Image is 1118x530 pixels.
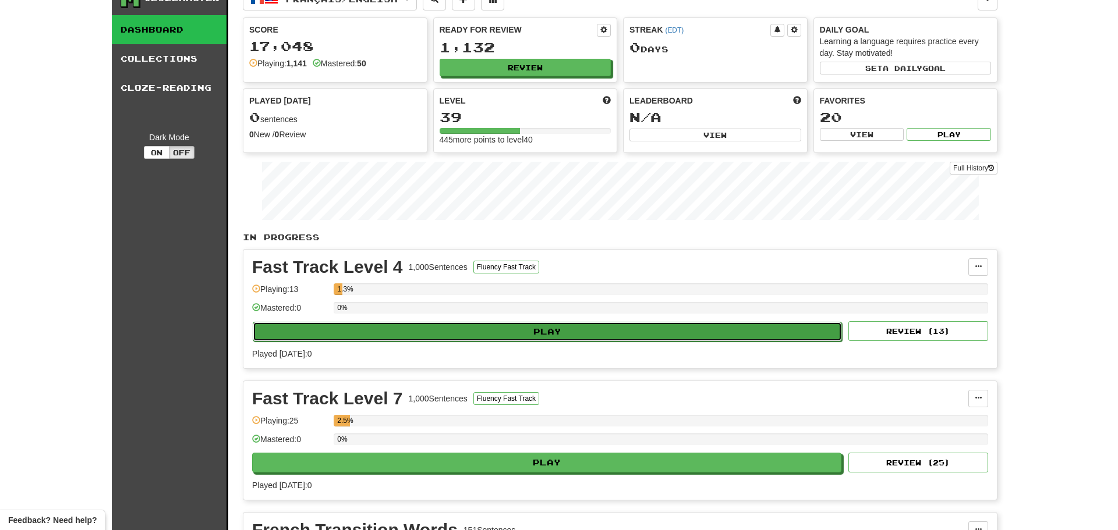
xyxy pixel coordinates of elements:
div: Streak [629,24,770,35]
div: 1,132 [440,40,611,55]
span: N/A [629,109,661,125]
span: Played [DATE]: 0 [252,349,312,358]
strong: 0 [275,130,279,139]
div: Day s [629,40,801,55]
div: sentences [249,110,421,125]
div: Mastered: 0 [252,302,328,321]
a: Full History [950,162,997,175]
a: Cloze-Reading [112,73,227,102]
div: 17,048 [249,39,421,54]
div: Playing: [249,58,307,69]
strong: 1,141 [286,59,307,68]
div: Fast Track Level 7 [252,390,403,407]
span: This week in points, UTC [793,95,801,106]
span: Level [440,95,466,106]
a: Collections [112,44,227,73]
div: New / Review [249,129,421,140]
div: 20 [820,110,992,125]
div: 39 [440,110,611,125]
div: Fast Track Level 4 [252,258,403,276]
div: Playing: 25 [252,415,328,434]
div: Mastered: [313,58,366,69]
div: 2.5% [337,415,350,426]
span: Open feedback widget [8,514,97,526]
div: Playing: 13 [252,283,328,303]
div: Score [249,24,421,35]
button: Review (13) [848,321,988,341]
button: Fluency Fast Track [473,261,539,273]
div: Daily Goal [820,24,992,35]
div: 445 more points to level 40 [440,134,611,145]
a: (EDT) [665,26,684,34]
div: Learning a language requires practice every day. Stay motivated! [820,35,992,59]
div: 1,000 Sentences [409,261,468,273]
button: Seta dailygoal [820,62,992,74]
button: Fluency Fast Track [473,392,539,405]
span: Played [DATE]: 0 [252,481,312,490]
button: Play [252,453,841,472]
button: Review [440,59,611,76]
strong: 0 [249,130,254,139]
p: In Progress [243,232,997,243]
button: On [144,146,169,159]
span: a daily [883,64,922,72]
strong: 50 [357,59,366,68]
button: Play [253,322,842,342]
span: Score more points to level up [603,95,611,106]
span: Played [DATE] [249,95,311,106]
div: Favorites [820,95,992,106]
a: Dashboard [112,15,227,44]
div: Mastered: 0 [252,433,328,453]
button: Review (25) [848,453,988,472]
span: 0 [629,39,641,55]
span: Leaderboard [629,95,693,106]
button: View [820,128,904,141]
div: Dark Mode [121,131,218,143]
button: Play [907,128,991,141]
button: Off [169,146,194,159]
div: 1,000 Sentences [409,393,468,404]
button: View [629,129,801,141]
div: Ready for Review [440,24,597,35]
span: 0 [249,109,260,125]
div: 1.3% [337,283,342,295]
